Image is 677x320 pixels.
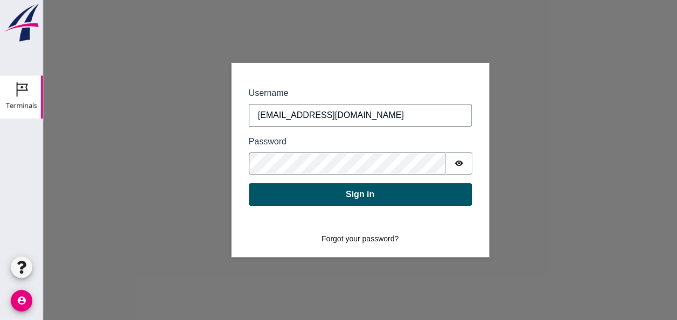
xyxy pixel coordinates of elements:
i: account_circle [11,290,32,311]
button: Forgot your password? [271,229,362,248]
div: Terminals [6,102,37,109]
input: Enter your Username [206,104,429,127]
button: Show password [402,152,429,175]
label: Username [206,87,429,100]
label: Password [206,135,429,148]
button: Sign in [206,183,429,206]
img: logo-small.a267ee39.svg [2,3,41,43]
